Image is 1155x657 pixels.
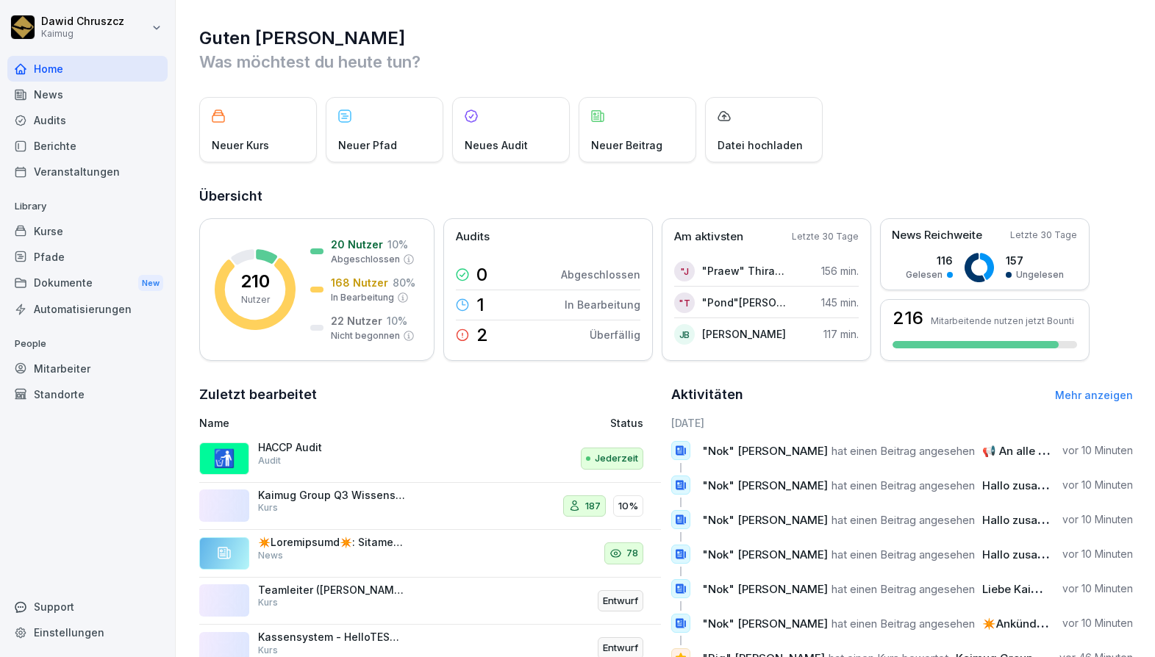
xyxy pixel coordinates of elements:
a: Audits [7,107,168,133]
p: Neuer Pfad [338,137,397,153]
h2: Zuletzt bearbeitet [199,384,661,405]
span: hat einen Beitrag angesehen [832,444,975,458]
p: Kaimug Group Q3 Wissens-Check [258,489,405,502]
p: Kaimug [41,29,124,39]
p: Neues Audit [465,137,528,153]
p: 168 Nutzer [331,275,388,290]
p: [PERSON_NAME] [702,326,786,342]
p: 187 [585,499,601,514]
p: Kurs [258,596,278,609]
p: HACCP Audit [258,441,405,454]
p: 117 min. [823,326,859,342]
p: Gelesen [906,268,943,281]
span: hat einen Beitrag angesehen [832,582,975,596]
div: "T [674,292,695,313]
div: JB [674,324,695,345]
a: Automatisierungen [7,296,168,322]
p: Nicht begonnen [331,329,400,342]
p: Status [610,415,643,431]
p: Jederzeit [595,451,638,466]
a: Pfade [7,244,168,270]
a: Einstellungen [7,620,168,645]
p: 10% [618,499,638,514]
p: "Praew" Thirakarn Jumpadang [702,263,787,279]
p: Library [7,195,168,218]
a: Standorte [7,381,168,407]
p: 210 [240,273,270,290]
p: Am aktivsten [674,229,743,245]
p: 156 min. [821,263,859,279]
p: Neuer Kurs [212,137,269,153]
p: In Bearbeitung [331,291,394,304]
p: Überfällig [590,327,640,342]
span: "Nok" [PERSON_NAME] [702,617,828,631]
p: "Pond"[PERSON_NAME] [702,295,787,310]
p: Nutzer [241,293,270,306]
p: 0 [476,266,487,284]
div: Support [7,594,168,620]
p: Abgeschlossen [331,253,400,266]
p: Name [199,415,484,431]
p: Abgeschlossen [561,267,640,282]
p: Kurs [258,501,278,514]
div: Dokumente [7,270,168,297]
p: Dawid Chruszcz [41,15,124,28]
p: Audits [456,229,490,245]
p: vor 10 Minuten [1062,581,1133,596]
h2: Übersicht [199,186,1133,207]
span: hat einen Beitrag angesehen [832,478,975,492]
a: Kurse [7,218,168,244]
span: "Nok" [PERSON_NAME] [702,444,828,458]
p: Kassensystem - HelloTESS ([PERSON_NAME]) [258,631,405,644]
span: "Nok" [PERSON_NAME] [702,478,828,492]
p: In Bearbeitung [565,297,640,312]
p: Neuer Beitrag [591,137,662,153]
span: hat einen Beitrag angesehen [832,513,975,527]
p: 22 Nutzer [331,313,382,328]
a: Teamleiter ([PERSON_NAME])KursEntwurf [199,578,661,625]
p: News Reichweite [892,227,982,244]
p: 10 % [387,313,407,328]
p: Was möchtest du heute tun? [199,50,1133,73]
a: ✴️Loremipsumd✴️: Sitame Conse Adipiscin Elitseddo Eiusm - Temp Incid Utlabo etd magnaal enima Min... [199,530,661,578]
p: Audit [258,454,281,467]
p: vor 10 Minuten [1062,478,1133,492]
p: People [7,332,168,356]
p: vor 10 Minuten [1062,512,1133,527]
h1: Guten [PERSON_NAME] [199,26,1133,50]
p: ✴️Loremipsumd✴️: Sitame Conse Adipiscin Elitseddo Eiusm - Temp Incid Utlabo etd magnaal enima Min... [258,536,405,549]
div: New [138,275,163,292]
p: vor 10 Minuten [1062,616,1133,631]
p: 116 [906,253,953,268]
h6: [DATE] [671,415,1133,431]
p: 10 % [387,237,408,252]
p: 78 [626,546,638,561]
a: Kaimug Group Q3 Wissens-CheckKurs18710% [199,483,661,531]
a: Berichte [7,133,168,159]
a: 🚮HACCP AuditAuditJederzeit [199,435,661,483]
span: hat einen Beitrag angesehen [832,547,975,561]
span: "Nok" [PERSON_NAME] [702,582,828,596]
a: DokumenteNew [7,270,168,297]
a: Veranstaltungen [7,159,168,184]
h2: Aktivitäten [671,384,743,405]
p: vor 10 Minuten [1062,547,1133,561]
p: Entwurf [603,594,638,608]
a: News [7,82,168,107]
a: Mitarbeiter [7,356,168,381]
p: Letzte 30 Tage [792,230,859,243]
p: Letzte 30 Tage [1010,229,1077,242]
span: hat einen Beitrag angesehen [832,617,975,631]
h3: 216 [893,309,923,327]
p: vor 10 Minuten [1062,443,1133,458]
p: News [258,549,283,562]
